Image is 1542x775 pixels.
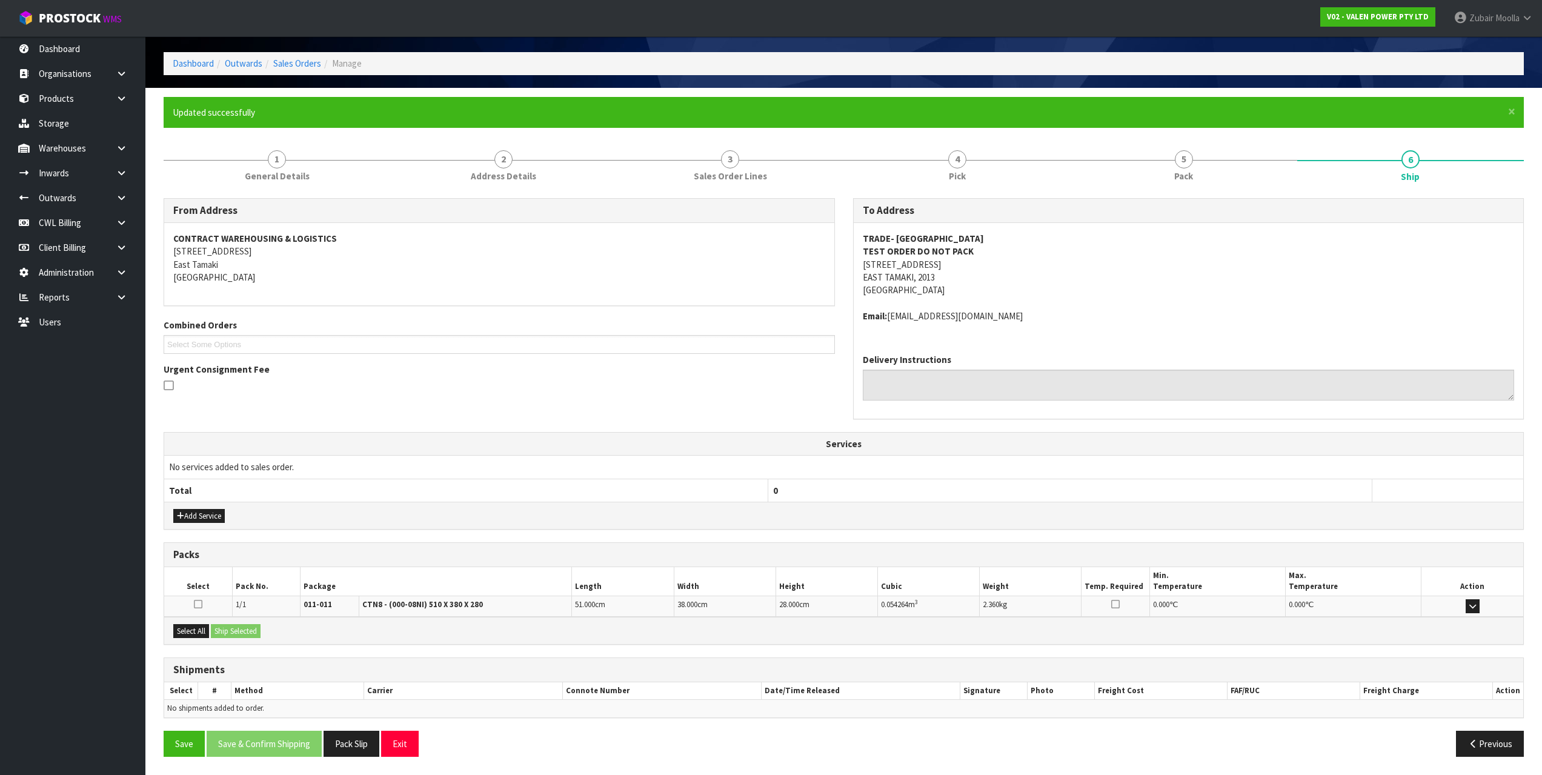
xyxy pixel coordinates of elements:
h3: Packs [173,549,1514,560]
a: Sales Orders [273,58,321,69]
span: Ship [1401,170,1420,183]
button: Save & Confirm Shipping [207,731,322,757]
span: Pack [1174,170,1193,182]
td: No shipments added to order. [164,700,1523,717]
span: 51.000 [575,599,595,610]
button: Select All [173,624,209,639]
td: ℃ [1149,596,1285,617]
span: × [1508,103,1515,120]
button: Pack Slip [324,731,379,757]
th: Cubic [878,567,980,596]
h3: Shipments [173,664,1514,676]
th: Signature [960,682,1028,700]
th: Connote Number [563,682,762,700]
td: cm [572,596,674,617]
a: Outwards [225,58,262,69]
button: Ship Selected [211,624,261,639]
th: Freight Charge [1360,682,1492,700]
span: 38.000 [677,599,697,610]
span: Sales Order Lines [694,170,767,182]
label: Urgent Consignment Fee [164,363,270,376]
strong: CONTRACT WAREHOUSING & LOGISTICS [173,233,337,244]
th: # [198,682,231,700]
th: Weight [980,567,1082,596]
a: V02 - VALEN POWER PTY LTD [1320,7,1435,27]
th: Width [674,567,776,596]
address: [STREET_ADDRESS] East Tamaki [GEOGRAPHIC_DATA] [173,232,825,284]
td: No services added to sales order. [164,456,1523,479]
label: Delivery Instructions [863,353,951,366]
span: 0.000 [1153,599,1169,610]
span: 6 [1401,150,1420,168]
th: Action [1421,567,1523,596]
strong: V02 - VALEN POWER PTY LTD [1327,12,1429,22]
button: Save [164,731,205,757]
td: kg [980,596,1082,617]
td: m [878,596,980,617]
address: [EMAIL_ADDRESS][DOMAIN_NAME] [863,310,1515,322]
span: Moolla [1495,12,1520,24]
th: Package [300,567,572,596]
img: cube-alt.png [18,10,33,25]
span: General Details [245,170,310,182]
th: Select [164,682,198,700]
span: ProStock [39,10,101,26]
span: Ship [164,189,1524,766]
th: Photo [1028,682,1094,700]
th: Height [776,567,877,596]
td: ℃ [1285,596,1421,617]
th: Date/Time Released [762,682,960,700]
span: 1/1 [236,599,246,610]
th: Temp. Required [1082,567,1149,596]
h3: To Address [863,205,1515,216]
th: Carrier [364,682,563,700]
span: Manage [332,58,362,69]
label: Combined Orders [164,319,237,331]
span: 2 [494,150,513,168]
button: Exit [381,731,419,757]
span: Zubair [1469,12,1494,24]
th: FAF/RUC [1227,682,1360,700]
span: Updated successfully [173,107,255,118]
th: Pack No. [232,567,300,596]
address: [STREET_ADDRESS] EAST TAMAKI, 2013 [GEOGRAPHIC_DATA] [863,232,1515,297]
button: Previous [1456,731,1524,757]
th: Action [1492,682,1523,700]
th: Max. Temperature [1285,567,1421,596]
span: 28.000 [779,599,799,610]
strong: email [863,310,887,322]
span: Address Details [471,170,536,182]
span: 3 [721,150,739,168]
td: cm [674,596,776,617]
a: Dashboard [173,58,214,69]
th: Min. Temperature [1149,567,1285,596]
th: Length [572,567,674,596]
span: 5 [1175,150,1193,168]
h3: From Address [173,205,825,216]
th: Total [164,479,768,502]
span: Pick [949,170,966,182]
th: Method [231,682,364,700]
strong: TRADE- [GEOGRAPHIC_DATA] [863,233,984,244]
strong: TEST ORDER DO NOT PACK [863,245,974,257]
button: Add Service [173,509,225,524]
span: 0.000 [1289,599,1305,610]
span: 2.360 [983,599,999,610]
strong: 011-011 [304,599,332,610]
td: cm [776,596,877,617]
span: 1 [268,150,286,168]
small: WMS [103,13,122,25]
span: 0.054264 [881,599,908,610]
span: 4 [948,150,966,168]
strong: CTN8 - (000-08NI) 510 X 380 X 280 [362,599,483,610]
th: Select [164,567,232,596]
th: Services [164,433,1523,456]
sup: 3 [915,598,918,606]
th: Freight Cost [1094,682,1227,700]
span: 0 [773,485,778,496]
